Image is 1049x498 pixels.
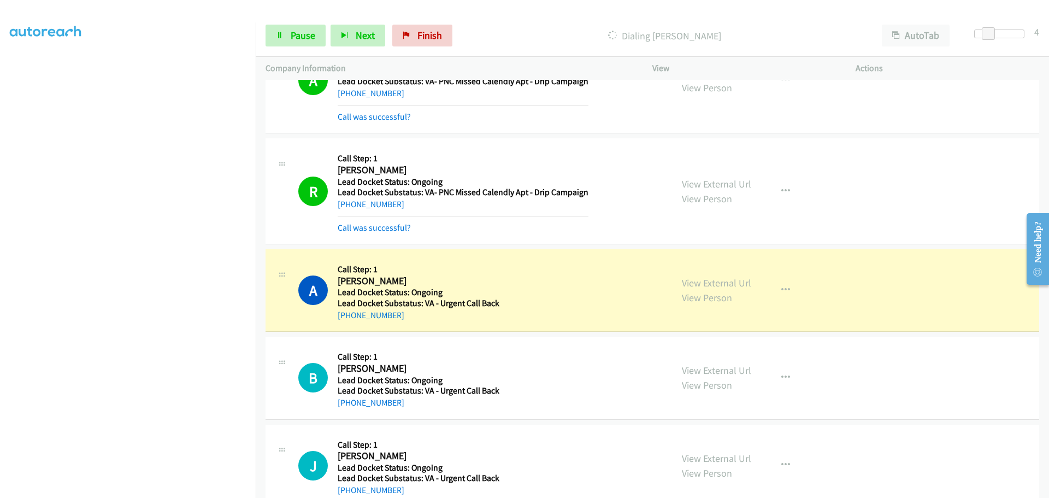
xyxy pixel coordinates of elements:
[856,62,1039,75] p: Actions
[356,29,375,42] span: Next
[291,29,315,42] span: Pause
[338,375,585,386] h5: Lead Docket Status: Ongoing
[266,62,633,75] p: Company Information
[338,153,588,164] h5: Call Step: 1
[338,473,585,484] h5: Lead Docket Substatus: VA - Urgent Call Back
[682,178,751,190] a: View External Url
[298,451,328,481] div: The call is yet to be attempted
[682,379,732,391] a: View Person
[266,25,326,46] a: Pause
[338,362,585,375] h2: [PERSON_NAME]
[338,187,588,198] h5: Lead Docket Substatus: VA- PNC Missed Calendly Apt - Drip Campaign
[298,363,328,392] div: The call is yet to be attempted
[682,81,732,94] a: View Person
[338,112,411,122] a: Call was successful?
[338,440,585,450] h5: Call Step: 1
[298,66,328,95] h1: A
[338,351,585,362] h5: Call Step: 1
[298,363,328,392] h1: B
[1017,206,1049,292] iframe: Resource Center
[338,462,585,473] h5: Lead Docket Status: Ongoing
[338,287,585,298] h5: Lead Docket Status: Ongoing
[338,222,411,233] a: Call was successful?
[652,62,836,75] p: View
[882,25,950,46] button: AutoTab
[338,76,588,87] h5: Lead Docket Substatus: VA- PNC Missed Calendly Apt - Drip Campaign
[338,275,585,288] h2: [PERSON_NAME]
[338,177,588,188] h5: Lead Docket Status: Ongoing
[338,164,585,177] h2: [PERSON_NAME]
[338,199,404,209] a: [PHONE_NUMBER]
[298,451,328,481] h1: J
[417,29,442,42] span: Finish
[682,364,751,377] a: View External Url
[682,467,732,479] a: View Person
[298,276,328,305] h1: A
[338,310,404,320] a: [PHONE_NUMBER]
[682,291,732,304] a: View Person
[338,485,404,495] a: [PHONE_NUMBER]
[338,385,585,396] h5: Lead Docket Substatus: VA - Urgent Call Back
[338,298,585,309] h5: Lead Docket Substatus: VA - Urgent Call Back
[682,192,732,205] a: View Person
[682,452,751,465] a: View External Url
[338,450,585,462] h2: [PERSON_NAME]
[467,28,862,43] p: Dialing [PERSON_NAME]
[298,177,328,206] h1: R
[1034,25,1039,39] div: 4
[331,25,385,46] button: Next
[338,264,585,275] h5: Call Step: 1
[682,277,751,289] a: View External Url
[338,88,404,98] a: [PHONE_NUMBER]
[392,25,452,46] a: Finish
[338,397,404,408] a: [PHONE_NUMBER]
